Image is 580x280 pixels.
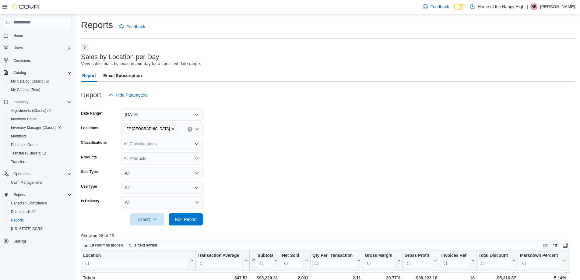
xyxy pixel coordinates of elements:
button: Hide Parameters [106,89,150,101]
button: Reports [6,216,74,225]
span: Purchase Orders [11,142,39,147]
button: Total Discount [479,253,516,268]
span: Canadian Compliance [11,201,47,206]
button: Inventory [11,98,31,106]
a: Customers [11,57,33,64]
span: 1 field sorted [135,243,157,248]
button: Transfers [6,158,74,166]
div: Gross Margin [365,253,395,268]
div: Transaction Average [198,253,243,268]
div: Gross Profit [405,253,433,259]
button: Operations [1,170,74,178]
span: Manifests [9,133,72,140]
label: Date Range [81,111,103,116]
div: Qty Per Transaction [312,253,356,268]
span: My Catalog (Classic) [9,78,72,85]
span: My Catalog (Classic) [11,79,49,84]
span: Adjustments (Classic) [9,107,72,114]
button: [DATE] [121,108,203,121]
span: FF [GEOGRAPHIC_DATA] [126,126,170,132]
label: Is Delivery [81,199,99,204]
div: Qty Per Transaction [312,253,356,259]
button: Enter fullscreen [561,242,569,249]
div: Markdown Percent [520,253,561,259]
span: Inventory [13,100,28,105]
a: Inventory Manager (Classic) [6,123,74,132]
div: Markdown Percent [520,253,561,268]
div: Transaction Average [198,253,243,259]
div: Net Sold [282,253,304,268]
a: Settings [11,238,29,245]
button: Settings [1,237,74,246]
span: Inventory Count [9,115,72,123]
button: Inventory Count [6,115,74,123]
a: Reports [9,217,26,224]
p: Showing 26 of 26 [81,233,575,239]
p: | [527,3,528,10]
div: Gross Profit [405,253,433,268]
button: Users [1,44,74,52]
div: Net Sold [282,253,304,259]
a: Feedback [117,21,147,33]
button: Purchase Orders [6,140,74,149]
button: Run Report [169,213,203,225]
span: Reports [9,217,72,224]
span: Reports [11,191,72,198]
span: Settings [13,239,26,244]
button: Catalog [11,69,28,76]
button: Gross Margin [365,253,400,268]
div: Total Discount [479,253,511,259]
span: Catalog [13,70,26,75]
span: Cash Management [11,180,42,185]
div: Brianna Burton [530,3,538,10]
input: Dark Mode [454,4,467,10]
button: My Catalog (Beta) [6,86,74,94]
span: Inventory [11,98,72,106]
button: Next [81,44,88,51]
button: Home [1,31,74,40]
span: Operations [11,170,72,178]
span: My Catalog (Beta) [11,87,40,92]
a: Cash Management [9,179,44,186]
span: Inventory Count [11,117,37,122]
button: Inventory [1,98,74,106]
button: [US_STATE] CCRS [6,225,74,233]
div: Subtotal [258,253,273,268]
button: 18 columns hidden [81,242,125,249]
button: Customers [1,56,74,65]
span: Cash Management [9,179,72,186]
button: Reports [11,191,29,198]
div: Total Discount [479,253,511,268]
a: Inventory Count [9,115,39,123]
span: Purchase Orders [9,141,72,148]
span: Email Subscription [103,69,142,82]
a: Purchase Orders [9,141,41,148]
span: Transfers [9,158,72,165]
span: FF Alberta [124,126,178,132]
label: Classifications [81,140,107,145]
button: All [121,182,203,194]
span: Hide Parameters [116,92,148,98]
label: Use Type [81,184,97,189]
button: Users [11,44,25,51]
span: Transfers (Classic) [11,151,46,156]
button: 1 field sorted [126,242,160,249]
label: Locations [81,126,98,130]
h1: Reports [81,19,113,31]
span: BB [532,3,536,10]
button: Canadian Compliance [6,199,74,207]
button: Reports [1,190,74,199]
nav: Complex example [4,29,72,261]
a: Adjustments (Classic) [6,106,74,115]
span: Dashboards [11,209,35,214]
span: Home [11,32,72,39]
span: Feedback [126,24,145,30]
a: Dashboards [9,208,38,215]
a: Transfers (Classic) [9,150,48,157]
a: Manifests [9,133,29,140]
h3: Sales by Location per Day [81,53,159,61]
span: Users [13,45,23,50]
button: All [121,167,203,179]
a: Feedback [420,1,451,13]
